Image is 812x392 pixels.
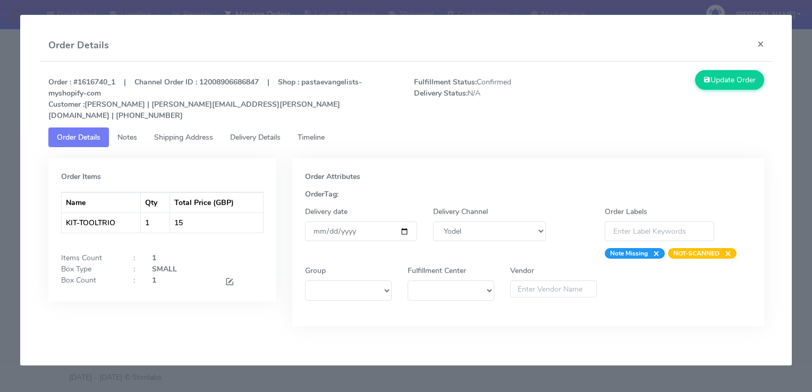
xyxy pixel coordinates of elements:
[62,212,141,233] td: KIT-TOOLTRIO
[117,132,137,142] span: Notes
[141,212,170,233] td: 1
[53,275,126,289] div: Box Count
[648,248,659,259] span: ×
[305,206,348,217] label: Delivery date
[53,263,126,275] div: Box Type
[125,263,143,275] div: :
[48,99,84,109] strong: Customer :
[230,132,281,142] span: Delivery Details
[414,88,468,98] strong: Delivery Status:
[154,132,213,142] span: Shipping Address
[125,275,143,289] div: :
[170,212,263,233] td: 15
[298,132,325,142] span: Timeline
[433,206,488,217] label: Delivery Channel
[48,77,362,121] strong: Order : #1616740_1 | Channel Order ID : 12008906686847 | Shop : pastaevangelists-myshopify-com [P...
[695,70,764,90] button: Update Order
[305,265,326,276] label: Group
[141,192,170,212] th: Qty
[406,76,589,121] span: Confirmed N/A
[510,265,534,276] label: Vendor
[53,252,126,263] div: Items Count
[62,192,141,212] th: Name
[305,189,339,199] strong: OrderTag:
[48,38,109,53] h4: Order Details
[408,265,466,276] label: Fulfillment Center
[61,172,101,182] strong: Order Items
[610,249,648,258] strong: Note Missing
[48,127,764,147] ul: Tabs
[605,221,714,241] input: Enter Label Keywords
[152,253,156,263] strong: 1
[605,206,647,217] label: Order Labels
[720,248,731,259] span: ×
[57,132,100,142] span: Order Details
[673,249,720,258] strong: NOT-SCANNED
[125,252,143,263] div: :
[170,192,263,212] th: Total Price (GBP)
[152,275,156,285] strong: 1
[305,172,360,182] strong: Order Attributes
[749,30,773,58] button: Close
[414,77,477,87] strong: Fulfillment Status:
[152,264,177,274] strong: SMALL
[510,280,597,297] input: Enter Vendor Name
